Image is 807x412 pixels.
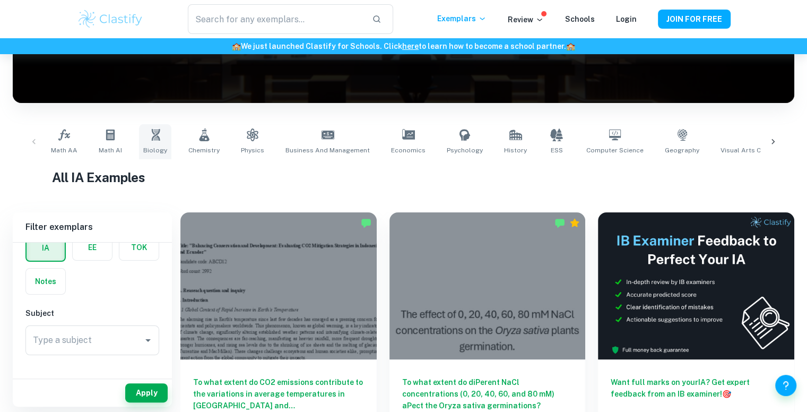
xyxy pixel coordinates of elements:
[193,376,364,411] h6: To what extent do CO2 emissions contribute to the variations in average temperatures in [GEOGRAPH...
[611,376,782,400] h6: Want full marks on your IA ? Get expert feedback from an IB examiner!
[391,145,426,155] span: Economics
[73,235,112,260] button: EE
[232,42,241,50] span: 🏫
[402,376,573,411] h6: To what extent do diPerent NaCl concentrations (0, 20, 40, 60, and 80 mM) aPect the Oryza sativa ...
[26,269,65,294] button: Notes
[447,145,483,155] span: Psychology
[77,8,144,30] img: Clastify logo
[119,235,159,260] button: TOK
[13,212,172,242] h6: Filter exemplars
[2,40,805,52] h6: We just launched Clastify for Schools. Click to learn how to become a school partner.
[285,145,370,155] span: Business and Management
[775,375,796,396] button: Help and Feedback
[586,145,644,155] span: Computer Science
[241,145,264,155] span: Physics
[551,145,563,155] span: ESS
[25,307,159,319] h6: Subject
[125,383,168,402] button: Apply
[554,218,565,228] img: Marked
[25,372,159,384] h6: Criteria
[504,145,527,155] span: History
[99,145,122,155] span: Math AI
[565,15,595,23] a: Schools
[143,145,167,155] span: Biology
[52,168,756,187] h1: All IA Examples
[402,42,419,50] a: here
[188,4,363,34] input: Search for any exemplars...
[569,218,580,228] div: Premium
[188,145,220,155] span: Chemistry
[27,235,65,261] button: IA
[141,333,155,348] button: Open
[566,42,575,50] span: 🏫
[722,390,731,398] span: 🎯
[598,212,794,359] img: Thumbnail
[361,218,371,228] img: Marked
[508,14,544,25] p: Review
[616,15,637,23] a: Login
[51,145,77,155] span: Math AA
[658,10,731,29] button: JOIN FOR FREE
[665,145,699,155] span: Geography
[437,13,487,24] p: Exemplars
